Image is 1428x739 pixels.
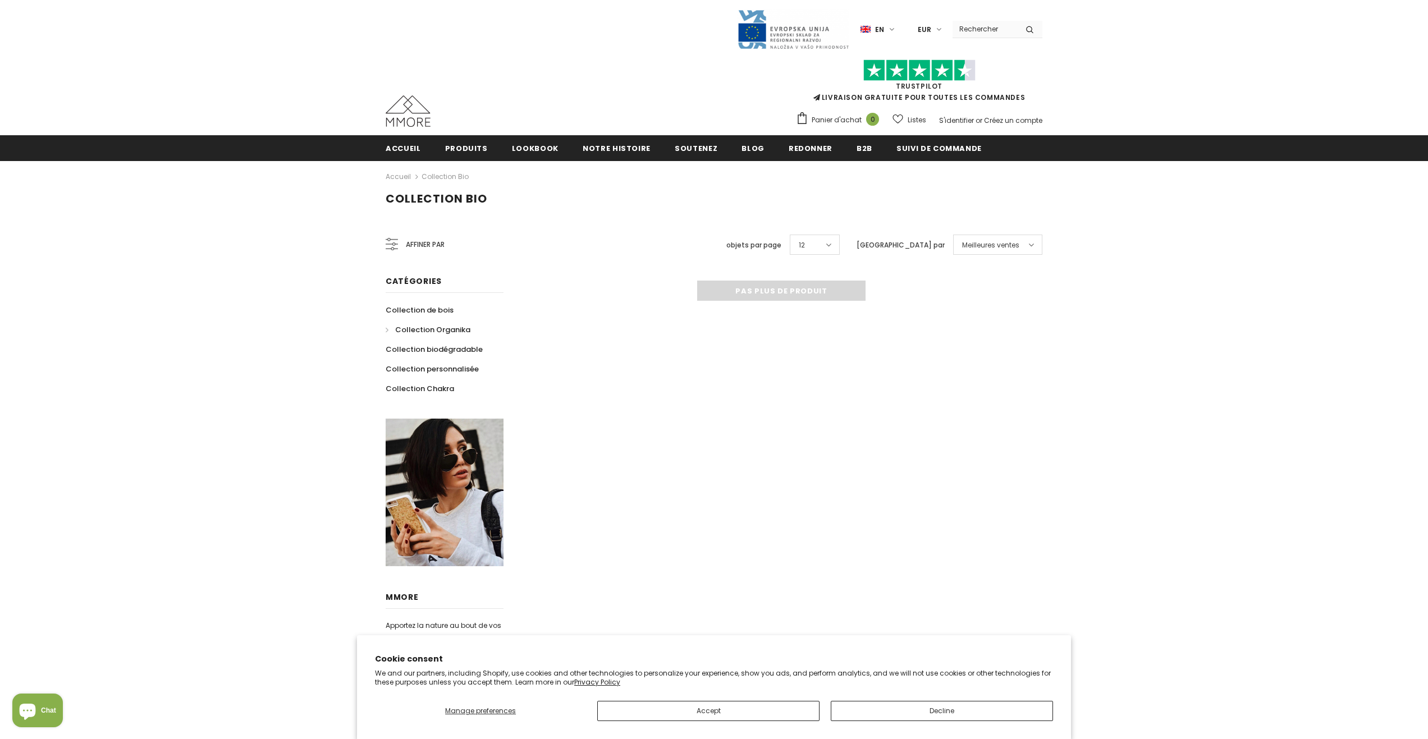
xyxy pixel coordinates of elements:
[375,669,1053,686] p: We and our partners, including Shopify, use cookies and other technologies to personalize your ex...
[896,81,942,91] a: TrustPilot
[675,143,717,154] span: soutenez
[386,320,470,339] a: Collection Organika
[939,116,974,125] a: S'identifier
[893,110,926,130] a: Listes
[422,172,469,181] a: Collection Bio
[857,143,872,154] span: B2B
[863,59,976,81] img: Faites confiance aux étoiles pilotes
[386,135,421,160] a: Accueil
[675,135,717,160] a: soutenez
[857,240,945,251] label: [GEOGRAPHIC_DATA] par
[875,24,884,35] span: en
[583,143,651,154] span: Notre histoire
[512,135,559,160] a: Lookbook
[375,653,1053,665] h2: Cookie consent
[857,135,872,160] a: B2B
[796,112,885,128] a: Panier d'achat 0
[789,135,832,160] a: Redonner
[831,701,1053,721] button: Decline
[386,344,483,355] span: Collection biodégradable
[574,677,620,687] a: Privacy Policy
[386,339,483,359] a: Collection biodégradable
[512,143,559,154] span: Lookbook
[386,276,442,287] span: Catégories
[737,9,849,50] img: Javni Razpis
[445,135,488,160] a: Produits
[918,24,931,35] span: EUR
[375,701,586,721] button: Manage preferences
[866,113,879,126] span: 0
[395,324,470,335] span: Collection Organika
[799,240,805,251] span: 12
[908,114,926,126] span: Listes
[386,591,419,603] span: MMORE
[386,359,479,379] a: Collection personnalisée
[386,95,431,127] img: Cas MMORE
[386,364,479,374] span: Collection personnalisée
[896,135,982,160] a: Suivi de commande
[737,24,849,34] a: Javni Razpis
[962,240,1019,251] span: Meilleures ventes
[386,170,411,183] a: Accueil
[386,300,454,320] a: Collection de bois
[896,143,982,154] span: Suivi de commande
[386,379,454,398] a: Collection Chakra
[386,383,454,394] span: Collection Chakra
[812,114,862,126] span: Panier d'achat
[742,135,765,160] a: Blog
[406,238,445,251] span: Affiner par
[386,143,421,154] span: Accueil
[597,701,820,721] button: Accept
[386,191,487,206] span: Collection Bio
[445,143,488,154] span: Produits
[953,21,1017,37] input: Search Site
[789,143,832,154] span: Redonner
[445,706,516,715] span: Manage preferences
[861,25,871,34] img: i-lang-1.png
[726,240,781,251] label: objets par page
[386,305,454,315] span: Collection de bois
[583,135,651,160] a: Notre histoire
[976,116,982,125] span: or
[984,116,1042,125] a: Créez un compte
[796,65,1042,102] span: LIVRAISON GRATUITE POUR TOUTES LES COMMANDES
[9,694,66,730] inbox-online-store-chat: Shopify online store chat
[742,143,765,154] span: Blog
